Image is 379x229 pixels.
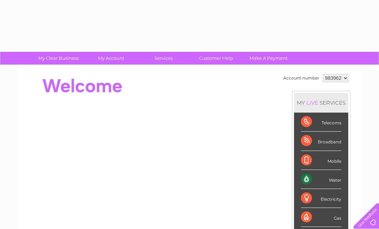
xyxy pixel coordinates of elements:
a: Make A Payment [240,52,297,65]
div: LIVE [305,99,320,106]
div: Telecoms [301,113,341,132]
a: My Clear Business [30,52,87,65]
div: MY SERVICES [294,93,348,113]
a: Services [135,52,192,65]
div: Broadband [301,132,341,151]
div: Water [301,170,341,189]
div: Mobile [301,151,341,170]
div: Electricity [301,189,341,208]
a: My Account [83,52,140,65]
a: Customer Help [188,52,245,65]
td: Account number [282,72,321,84]
div: Gas [301,208,341,227]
